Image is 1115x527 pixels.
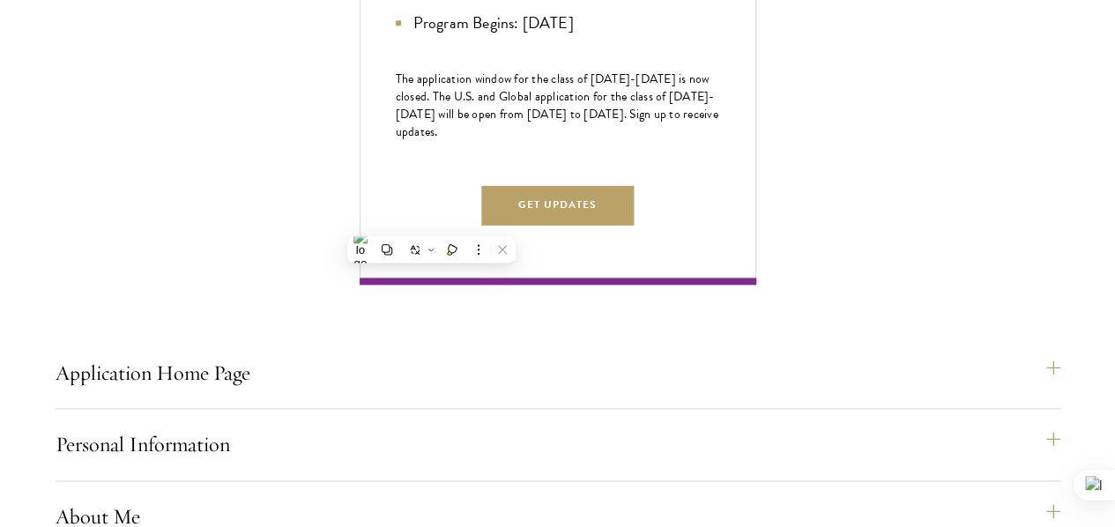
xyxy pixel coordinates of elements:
[481,185,635,225] button: Get Updates
[396,11,720,35] li: Program Begins: [DATE]
[396,70,718,141] span: The application window for the class of [DATE]-[DATE] is now closed. The U.S. and Global applicat...
[56,423,1060,465] button: Personal Information
[56,352,1060,394] button: Application Home Page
